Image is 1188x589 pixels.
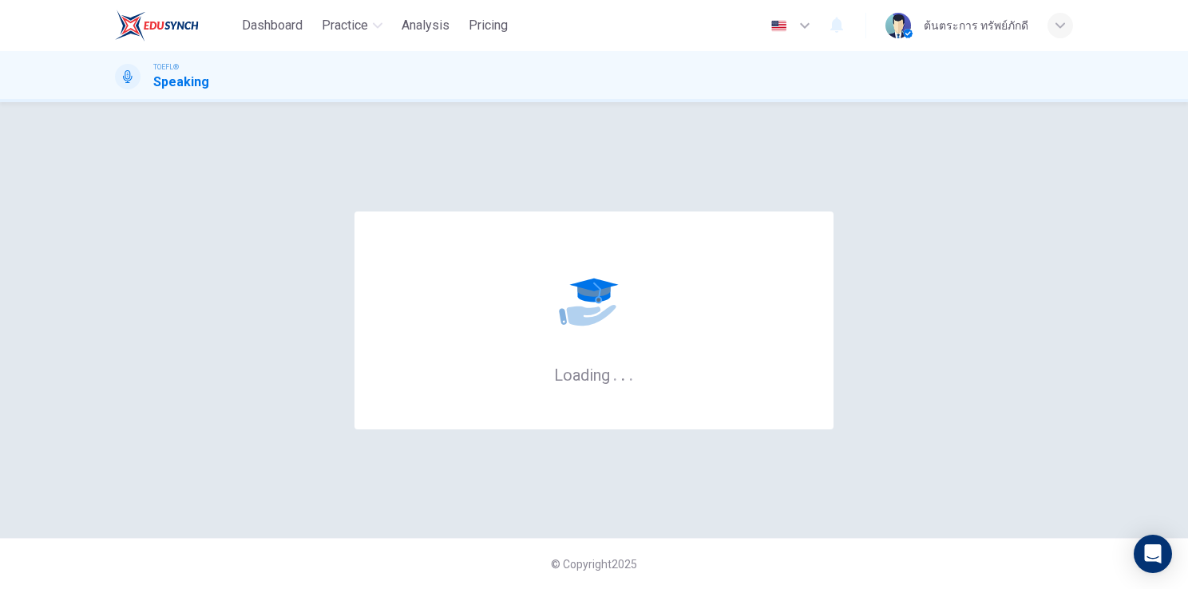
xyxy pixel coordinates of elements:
img: en [769,20,789,32]
button: Pricing [462,11,514,40]
div: ต้นตระการ ทรัพย์ภักดี [924,16,1028,35]
img: EduSynch logo [115,10,199,42]
span: Pricing [469,16,508,35]
span: Dashboard [242,16,303,35]
h6: . [620,360,626,386]
span: Practice [322,16,368,35]
h1: Speaking [153,73,209,92]
a: EduSynch logo [115,10,236,42]
div: Open Intercom Messenger [1134,535,1172,573]
img: Profile picture [885,13,911,38]
h6: . [628,360,634,386]
button: Dashboard [236,11,309,40]
h6: . [612,360,618,386]
span: Analysis [402,16,449,35]
button: Practice [315,11,389,40]
span: TOEFL® [153,61,179,73]
button: Analysis [395,11,456,40]
h6: Loading [554,364,634,385]
span: © Copyright 2025 [551,558,637,571]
